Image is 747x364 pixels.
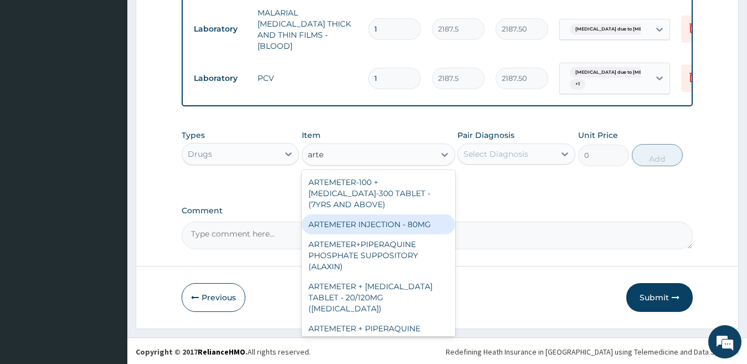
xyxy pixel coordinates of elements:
div: Redefining Heath Insurance in [GEOGRAPHIC_DATA] using Telemedicine and Data Science! [446,346,739,357]
div: Drugs [188,148,212,160]
div: ARTEMETER + [MEDICAL_DATA] TABLET - 20/120MG ([MEDICAL_DATA]) [302,276,455,319]
span: We're online! [64,110,153,222]
span: [MEDICAL_DATA] due to [MEDICAL_DATA] mala... [570,67,695,78]
td: PCV [252,67,363,89]
button: Add [632,144,683,166]
label: Unit Price [578,130,618,141]
td: Laboratory [188,19,252,39]
span: [MEDICAL_DATA] due to [MEDICAL_DATA] mala... [570,24,695,35]
div: ARTEMETER+PIPERAQUINE PHOSPHATE SUPPOSITORY (ALAXIN) [302,234,455,276]
div: ARTEMETER + PIPERAQUINE PHOSPHATE SUSPENSION - 10MG/5ML(P-ALAXIN) [302,319,455,361]
div: Minimize live chat window [182,6,208,32]
td: Laboratory [188,68,252,89]
button: Submit [626,283,693,312]
label: Item [302,130,321,141]
textarea: Type your message and hit 'Enter' [6,244,211,283]
div: ARTEMETER INJECTION - 80MG [302,214,455,234]
label: Types [182,131,205,140]
label: Pair Diagnosis [457,130,514,141]
div: ARTEMETER-100 + [MEDICAL_DATA]-300 TABLET - (7YRS AND ABOVE) [302,172,455,214]
td: MALARIAL [MEDICAL_DATA] THICK AND THIN FILMS - [BLOOD] [252,2,363,57]
div: Chat with us now [58,62,186,76]
strong: Copyright © 2017 . [136,347,248,357]
span: + 1 [570,79,585,90]
button: Previous [182,283,245,312]
a: RelianceHMO [198,347,245,357]
div: Select Diagnosis [463,148,528,160]
label: Comment [182,206,693,216]
img: d_794563401_company_1708531726252_794563401 [20,55,45,83]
